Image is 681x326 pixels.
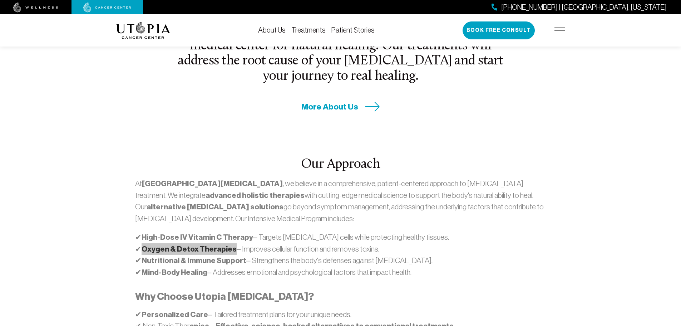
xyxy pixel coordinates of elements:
h2: [GEOGRAPHIC_DATA][MEDICAL_DATA] is a leading edge medical center for natural healing. Our treatme... [173,24,508,84]
strong: [GEOGRAPHIC_DATA][MEDICAL_DATA] [142,179,283,188]
img: wellness [13,3,58,13]
strong: High-Dose IV Vitamin C Therapy [142,233,253,242]
p: ✔ – Targets [MEDICAL_DATA] cells while protecting healthy tissues. ✔ – Improves cellular function... [135,232,546,278]
img: logo [116,22,170,39]
strong: Oxygen & Detox Therapies [142,244,237,254]
img: icon-hamburger [554,28,565,33]
strong: Personalized Care [142,310,208,319]
a: [PHONE_NUMBER] | [GEOGRAPHIC_DATA], [US_STATE] [492,2,667,13]
strong: advanced holistic therapies [206,191,305,200]
strong: Mind-Body Healing [142,268,207,277]
span: More About Us [301,101,358,112]
span: [PHONE_NUMBER] | [GEOGRAPHIC_DATA], [US_STATE] [501,2,667,13]
img: cancer center [83,3,131,13]
a: Treatments [291,26,326,34]
a: About Us [258,26,286,34]
strong: Why Choose Utopia [MEDICAL_DATA]? [135,291,314,302]
strong: alternative [MEDICAL_DATA] solutions [147,202,283,211]
strong: Nutritional & Immune Support [142,256,246,265]
button: Book Free Consult [463,21,535,39]
p: At , we believe in a comprehensive, patient-centered approach to [MEDICAL_DATA] treatment. We int... [135,178,546,224]
a: Patient Stories [331,26,375,34]
a: More About Us [301,101,380,112]
h2: Our Approach [135,157,546,172]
